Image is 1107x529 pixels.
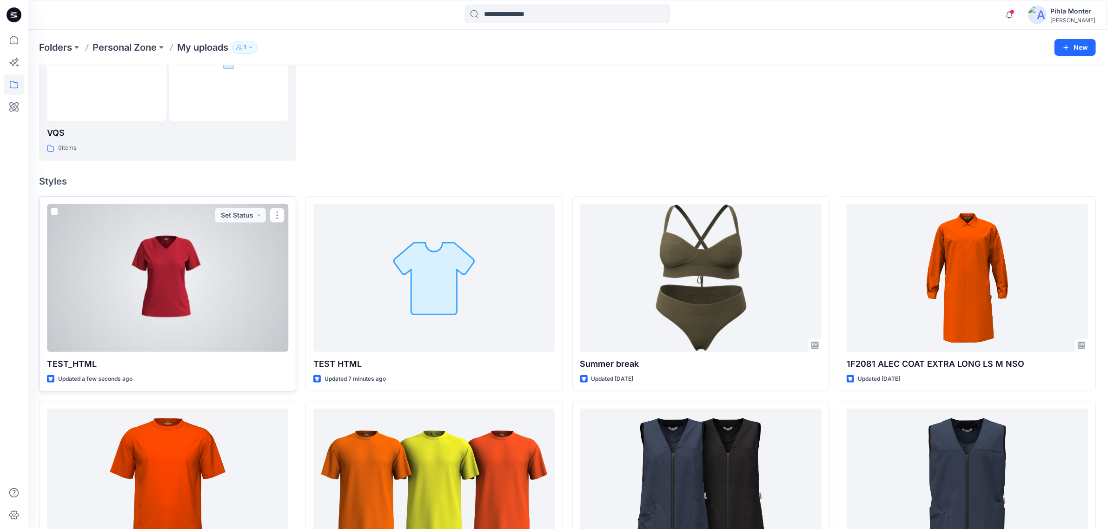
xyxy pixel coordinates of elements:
a: Personal Zone [93,41,157,54]
a: TEST HTML [313,204,555,352]
p: TEST_HTML [47,357,288,370]
p: VQS [47,126,288,139]
a: TEST_HTML [47,204,288,352]
button: 1 [232,41,258,54]
p: Updated [DATE] [858,374,900,384]
button: New [1054,39,1096,56]
p: Summer break [580,357,822,370]
a: 1F2081 ALEC COAT EXTRA LONG LS M NSO [847,204,1088,352]
p: 1F2081 ALEC COAT EXTRA LONG LS M NSO [847,357,1088,370]
p: 0 items [58,143,76,153]
p: Updated [DATE] [591,374,634,384]
p: TEST HTML [313,357,555,370]
p: Updated a few seconds ago [58,374,133,384]
a: Summer break [580,204,822,352]
p: My uploads [177,41,228,54]
div: Pihla Monter [1050,6,1095,17]
div: [PERSON_NAME] [1050,17,1095,24]
p: 1 [244,42,246,53]
h4: Styles [39,176,1096,187]
img: avatar [1028,6,1047,24]
p: Updated 7 minutes ago [325,374,386,384]
a: Folders [39,41,72,54]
